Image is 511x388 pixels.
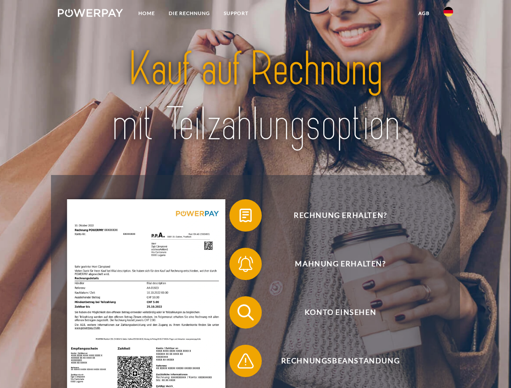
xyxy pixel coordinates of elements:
a: agb [411,6,437,21]
button: Konto einsehen [229,296,440,329]
span: Mahnung erhalten? [241,248,439,280]
img: qb_bell.svg [235,254,256,274]
img: qb_warning.svg [235,351,256,371]
img: qb_search.svg [235,302,256,323]
img: de [443,7,453,17]
button: Rechnungsbeanstandung [229,345,440,377]
img: qb_bill.svg [235,205,256,226]
a: SUPPORT [217,6,255,21]
a: DIE RECHNUNG [162,6,217,21]
a: Home [131,6,162,21]
span: Konto einsehen [241,296,439,329]
span: Rechnung erhalten? [241,199,439,232]
button: Rechnung erhalten? [229,199,440,232]
button: Mahnung erhalten? [229,248,440,280]
img: logo-powerpay-white.svg [58,9,123,17]
img: title-powerpay_de.svg [77,39,434,155]
span: Rechnungsbeanstandung [241,345,439,377]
